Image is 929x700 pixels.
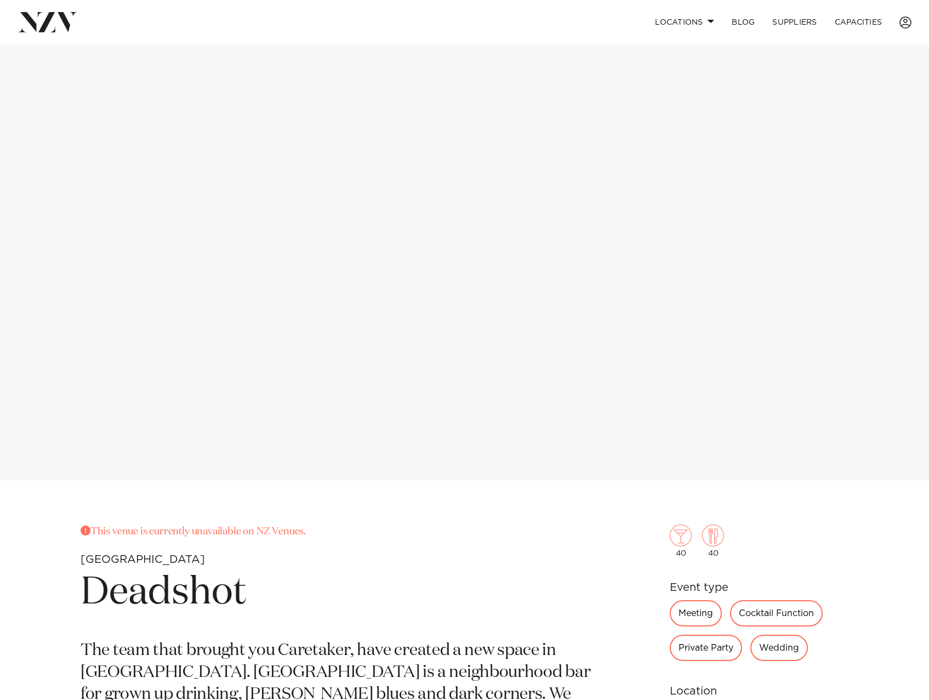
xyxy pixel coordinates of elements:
[723,10,763,34] a: BLOG
[81,554,205,565] small: [GEOGRAPHIC_DATA]
[81,524,592,540] p: This venue is currently unavailable on NZ Venues.
[702,524,724,557] div: 40
[670,524,692,557] div: 40
[670,683,848,699] h6: Location
[702,524,724,546] img: dining.png
[750,635,808,661] div: Wedding
[763,10,825,34] a: SUPPLIERS
[730,600,823,626] div: Cocktail Function
[670,524,692,546] img: cocktail.png
[670,579,848,596] h6: Event type
[81,568,592,618] h1: Deadshot
[646,10,723,34] a: Locations
[670,635,742,661] div: Private Party
[670,600,722,626] div: Meeting
[18,12,77,32] img: nzv-logo.png
[826,10,891,34] a: Capacities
